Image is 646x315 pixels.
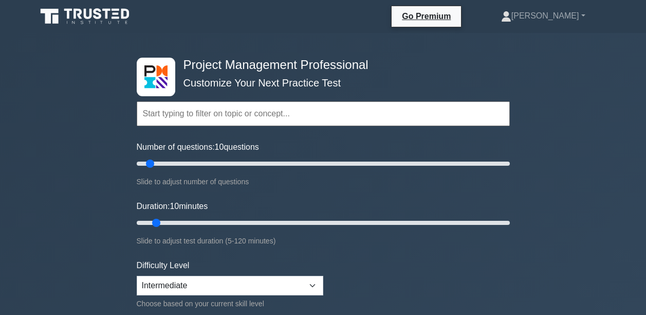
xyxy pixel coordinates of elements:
span: 10 [170,202,179,211]
label: Duration: minutes [137,200,208,213]
a: Go Premium [396,10,457,23]
input: Start typing to filter on topic or concept... [137,101,510,126]
h4: Project Management Professional [179,58,459,73]
label: Number of questions: questions [137,141,259,153]
div: Slide to adjust number of questions [137,176,510,188]
div: Slide to adjust test duration (5-120 minutes) [137,235,510,247]
div: Choose based on your current skill level [137,297,323,310]
span: 10 [215,143,224,151]
label: Difficulty Level [137,259,190,272]
a: [PERSON_NAME] [476,6,610,26]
